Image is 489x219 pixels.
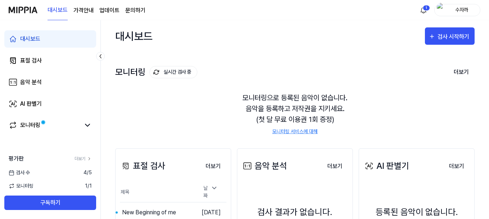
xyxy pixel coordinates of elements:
div: 모니터링 [115,66,197,78]
button: 더보기 [443,159,470,174]
a: 대시보드 [4,30,96,48]
div: 모니터링으로 등록된 음악이 없습니다. 음악을 등록하고 저작권을 지키세요. (첫 달 무료 이용권 1회 증정) [115,84,475,144]
a: 대시보드 [48,0,68,20]
div: 수자까 [448,6,476,14]
a: 더보기 [75,156,92,162]
span: 1 / 1 [85,182,92,190]
span: 모니터링 [9,182,33,190]
div: 1 [423,5,430,11]
button: profile수자까 [434,4,480,16]
th: 제목 [120,182,195,202]
div: 대시보드 [20,35,40,43]
div: 표절 검사 [20,56,42,65]
div: 검사 시작하기 [438,32,471,41]
a: 가격안내 [73,6,94,15]
a: 음악 분석 [4,74,96,91]
div: 음악 분석 [20,78,42,87]
div: 날짜 [201,182,221,202]
span: 4 / 5 [84,169,92,176]
img: 알림 [419,6,428,14]
div: 모니터링 [20,121,40,130]
button: 알림1 [418,4,429,16]
button: 실시간 검사 중 [149,66,197,78]
a: AI 판별기 [4,95,96,113]
a: 표절 검사 [4,52,96,69]
button: 더보기 [200,159,226,174]
button: 검사 시작하기 [425,27,475,45]
div: 음악 분석 [242,159,287,172]
button: 더보기 [322,159,348,174]
img: profile [437,3,445,17]
a: 모니터링 서비스에 대해 [272,128,318,135]
img: monitoring Icon [153,69,159,75]
a: 모니터링 [9,121,80,130]
a: 문의하기 [125,6,145,15]
span: 검사 수 [9,169,30,176]
button: 더보기 [448,65,475,80]
div: New Beginning of me [122,208,176,217]
div: 대시보드 [115,27,153,45]
div: AI 판별기 [20,100,42,108]
div: 표절 검사 [120,159,165,172]
a: 업데이트 [99,6,120,15]
span: 평가판 [9,154,24,163]
div: AI 판별기 [363,159,409,172]
button: 구독하기 [4,196,96,210]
